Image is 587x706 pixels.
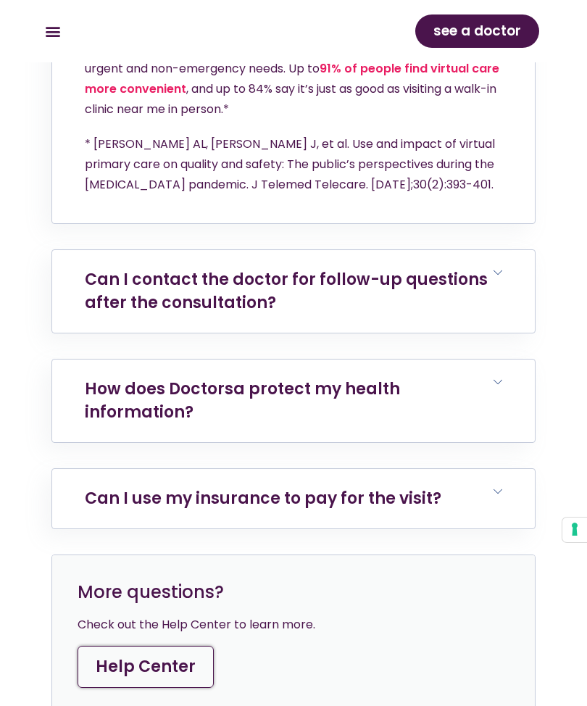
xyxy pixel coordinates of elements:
button: Your consent preferences for tracking technologies [562,518,587,542]
span: see a doctor [433,20,521,43]
a: Can I contact the doctor for follow-up questions after the consultation? [85,268,488,314]
div: Menu Toggle [41,20,64,43]
p: Telehealth is an effective alternative to in-person urgent care for both urgent and non-emergency... [85,38,501,120]
div: Check out the Help Center to learn more. [78,615,509,635]
a: How does Doctorsa protect my health information? [85,378,400,423]
h6: How does Doctorsa protect my health information? [52,360,534,442]
p: * [PERSON_NAME] AL, [PERSON_NAME] J, et al. Use and impact of virtual primary care on quality and... [85,134,501,195]
div: Is virtual care safe? [52,38,534,223]
a: Help Center [78,646,214,688]
a: 91% of people find virtual care more convenient [85,60,499,97]
h6: Can I use my insurance to pay for the visit? [52,469,534,528]
a: see a doctor [415,14,539,48]
h6: Can I contact the doctor for follow-up questions after the consultation? [52,250,534,333]
a: Can I use my insurance to pay for the visit? [85,487,441,510]
h3: More questions? [78,581,509,604]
